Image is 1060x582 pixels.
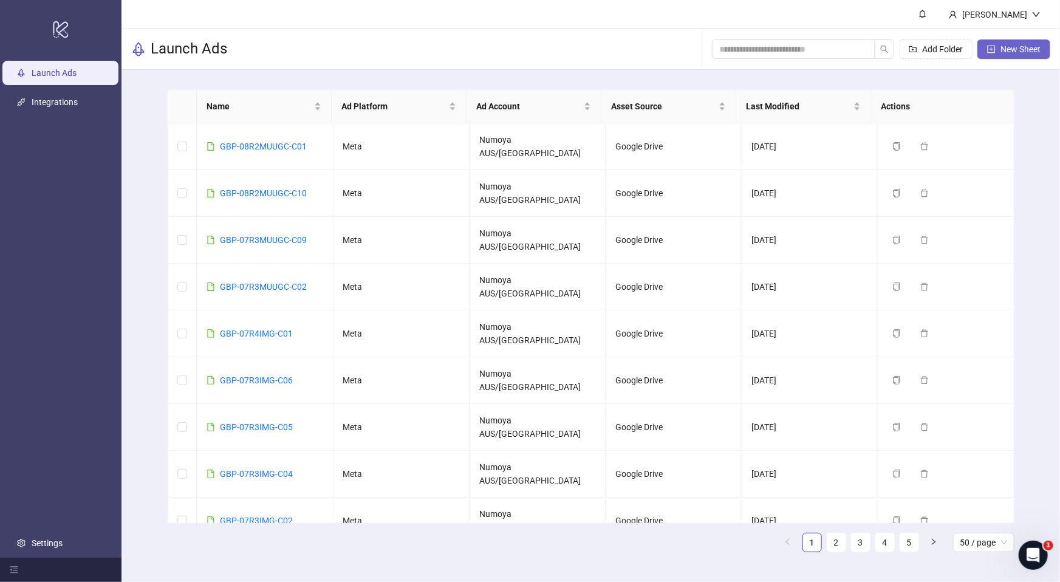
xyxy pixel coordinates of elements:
[606,264,742,310] td: Google Drive
[784,538,792,546] span: left
[470,264,606,310] td: Numoya AUS/[GEOGRAPHIC_DATA]
[476,100,581,113] span: Ad Account
[207,282,215,291] span: file
[920,470,929,478] span: delete
[470,217,606,264] td: Numoya AUS/[GEOGRAPHIC_DATA]
[341,100,446,113] span: Ad Platform
[909,45,917,53] span: folder-add
[333,404,470,451] td: Meta
[827,533,846,552] a: 2
[742,357,878,404] td: [DATE]
[742,170,878,217] td: [DATE]
[892,329,901,338] span: copy
[606,123,742,170] td: Google Drive
[470,357,606,404] td: Numoya AUS/[GEOGRAPHIC_DATA]
[470,310,606,357] td: Numoya AUS/[GEOGRAPHIC_DATA]
[32,68,77,78] a: Launch Ads
[949,10,957,19] span: user
[611,100,716,113] span: Asset Source
[742,310,878,357] td: [DATE]
[10,566,18,574] span: menu-fold
[892,236,901,244] span: copy
[957,8,1032,21] div: [PERSON_NAME]
[920,142,929,151] span: delete
[220,375,293,385] a: GBP-07R3IMG-C06
[220,142,307,151] a: GBP-08R2MUUGC-C01
[606,170,742,217] td: Google Drive
[32,538,63,548] a: Settings
[220,188,307,198] a: GBP-08R2MUUGC-C10
[606,310,742,357] td: Google Drive
[900,533,919,552] li: 5
[333,264,470,310] td: Meta
[1044,541,1053,550] span: 1
[470,404,606,451] td: Numoya AUS/[GEOGRAPHIC_DATA]
[899,39,973,59] button: Add Folder
[470,498,606,544] td: Numoya AUS/[GEOGRAPHIC_DATA]
[900,533,918,552] a: 5
[778,533,798,552] li: Previous Page
[922,44,963,54] span: Add Folder
[960,533,1007,552] span: 50 / page
[918,10,927,18] span: bell
[207,236,215,244] span: file
[332,90,467,123] th: Ad Platform
[953,533,1014,552] div: Page Size
[746,100,851,113] span: Last Modified
[802,533,822,552] li: 1
[207,423,215,431] span: file
[1019,541,1048,570] iframe: Intercom live chat
[987,45,996,53] span: plus-square
[736,90,871,123] th: Last Modified
[207,329,215,338] span: file
[207,470,215,478] span: file
[871,90,1006,123] th: Actions
[220,516,293,526] a: GBP-07R3IMG-C02
[924,533,943,552] li: Next Page
[920,329,929,338] span: delete
[333,357,470,404] td: Meta
[333,451,470,498] td: Meta
[606,451,742,498] td: Google Drive
[892,470,901,478] span: copy
[467,90,601,123] th: Ad Account
[470,451,606,498] td: Numoya AUS/[GEOGRAPHIC_DATA]
[601,90,736,123] th: Asset Source
[778,533,798,552] button: left
[333,310,470,357] td: Meta
[742,404,878,451] td: [DATE]
[220,469,293,479] a: GBP-07R3IMG-C04
[606,217,742,264] td: Google Drive
[892,142,901,151] span: copy
[742,498,878,544] td: [DATE]
[920,423,929,431] span: delete
[32,97,78,107] a: Integrations
[920,189,929,197] span: delete
[606,357,742,404] td: Google Drive
[1000,44,1041,54] span: New Sheet
[207,142,215,151] span: file
[207,376,215,385] span: file
[131,42,146,56] span: rocket
[207,189,215,197] span: file
[470,123,606,170] td: Numoya AUS/[GEOGRAPHIC_DATA]
[197,90,332,123] th: Name
[1032,10,1041,19] span: down
[851,533,870,552] li: 3
[220,235,307,245] a: GBP-07R3MUUGC-C09
[892,423,901,431] span: copy
[920,282,929,291] span: delete
[892,282,901,291] span: copy
[606,404,742,451] td: Google Drive
[220,329,293,338] a: GBP-07R4IMG-C01
[920,376,929,385] span: delete
[742,123,878,170] td: [DATE]
[151,39,227,59] h3: Launch Ads
[207,516,215,525] span: file
[876,533,894,552] a: 4
[852,533,870,552] a: 3
[207,100,312,113] span: Name
[977,39,1050,59] button: New Sheet
[875,533,895,552] li: 4
[827,533,846,552] li: 2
